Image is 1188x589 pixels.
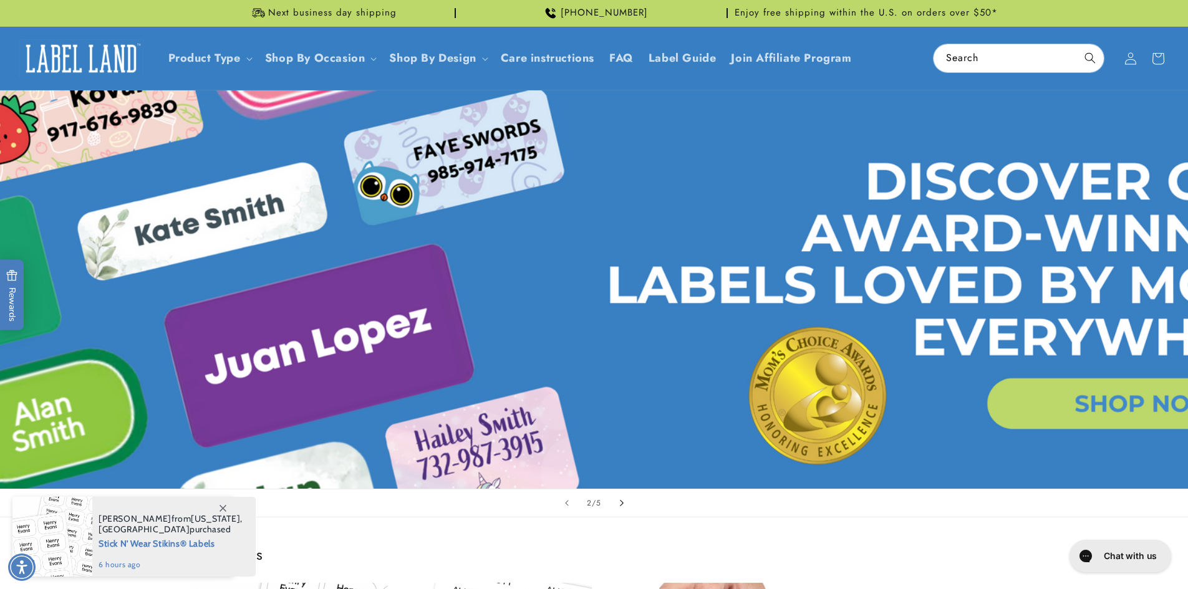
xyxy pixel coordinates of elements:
[649,51,717,65] span: Label Guide
[10,489,160,527] iframe: Sign Up via Text for Offers
[161,44,258,73] summary: Product Type
[168,50,241,66] a: Product Type
[191,513,240,524] span: [US_STATE]
[731,51,851,65] span: Join Affiliate Program
[723,44,859,73] a: Join Affiliate Program
[602,44,641,73] a: FAQ
[19,39,143,78] img: Label Land
[553,489,581,517] button: Previous slide
[592,497,596,509] span: /
[6,269,18,321] span: Rewards
[258,44,382,73] summary: Shop By Occasion
[99,524,190,535] span: [GEOGRAPHIC_DATA]
[1063,535,1176,577] iframe: Gorgias live chat messenger
[1076,44,1104,72] button: Search
[609,51,634,65] span: FAQ
[389,50,476,66] a: Shop By Design
[268,7,397,19] span: Next business day shipping
[493,44,602,73] a: Care instructions
[99,514,243,535] span: from , purchased
[587,497,592,509] span: 2
[735,7,998,19] span: Enjoy free shipping within the U.S. on orders over $50*
[608,489,635,517] button: Next slide
[382,44,493,73] summary: Shop By Design
[561,7,648,19] span: [PHONE_NUMBER]
[8,553,36,581] div: Accessibility Menu
[596,497,601,509] span: 5
[265,51,365,65] span: Shop By Occasion
[189,545,1000,564] h2: Best sellers
[14,34,148,82] a: Label Land
[641,44,724,73] a: Label Guide
[501,51,594,65] span: Care instructions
